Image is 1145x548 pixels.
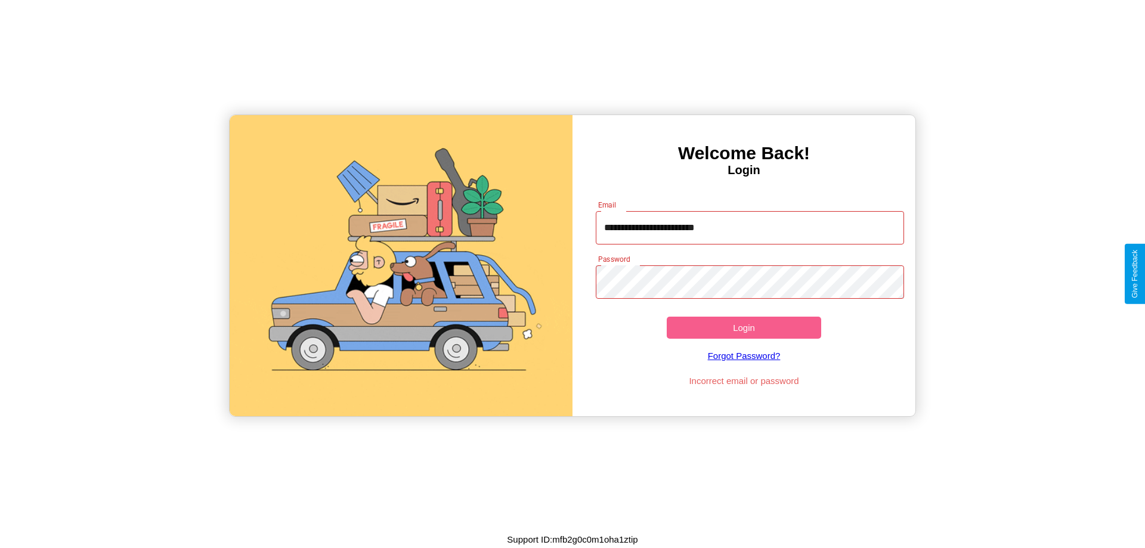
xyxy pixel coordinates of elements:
h4: Login [572,163,915,177]
label: Password [598,254,630,264]
label: Email [598,200,617,210]
p: Support ID: mfb2g0c0m1oha1ztip [507,531,638,547]
p: Incorrect email or password [590,373,899,389]
div: Give Feedback [1131,250,1139,298]
img: gif [230,115,572,416]
a: Forgot Password? [590,339,899,373]
h3: Welcome Back! [572,143,915,163]
button: Login [667,317,821,339]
